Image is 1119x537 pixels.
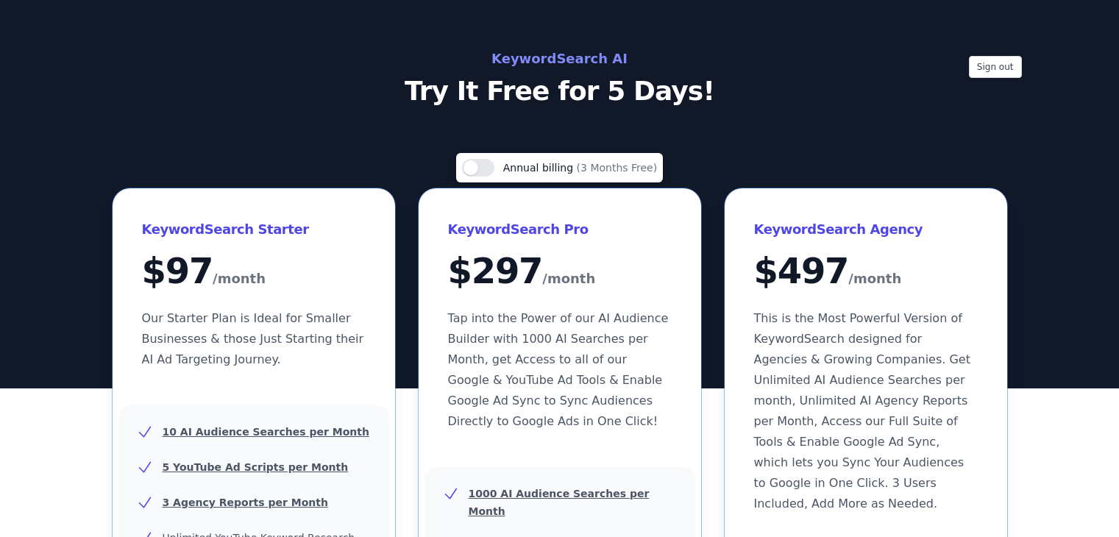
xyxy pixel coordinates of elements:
h3: KeywordSearch Pro [448,218,672,241]
div: $ 497 [754,253,978,291]
span: (3 Months Free) [577,162,658,174]
span: Annual billing [503,162,577,174]
div: $ 97 [142,253,366,291]
u: 1000 AI Audience Searches per Month [469,488,650,517]
span: This is the Most Powerful Version of KeywordSearch designed for Agencies & Growing Companies. Get... [754,311,970,511]
p: Try It Free for 5 Days! [230,77,889,106]
u: 10 AI Audience Searches per Month [163,426,369,438]
span: /month [542,267,595,291]
u: 3 Agency Reports per Month [163,497,328,508]
h3: KeywordSearch Agency [754,218,978,241]
button: Sign out [969,56,1022,78]
div: $ 297 [448,253,672,291]
span: /month [213,267,266,291]
span: /month [848,267,901,291]
span: Our Starter Plan is Ideal for Smaller Businesses & those Just Starting their AI Ad Targeting Jour... [142,311,364,366]
span: Tap into the Power of our AI Audience Builder with 1000 AI Searches per Month, get Access to all ... [448,311,669,428]
h2: KeywordSearch AI [230,47,889,71]
h3: KeywordSearch Starter [142,218,366,241]
u: 5 YouTube Ad Scripts per Month [163,461,349,473]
